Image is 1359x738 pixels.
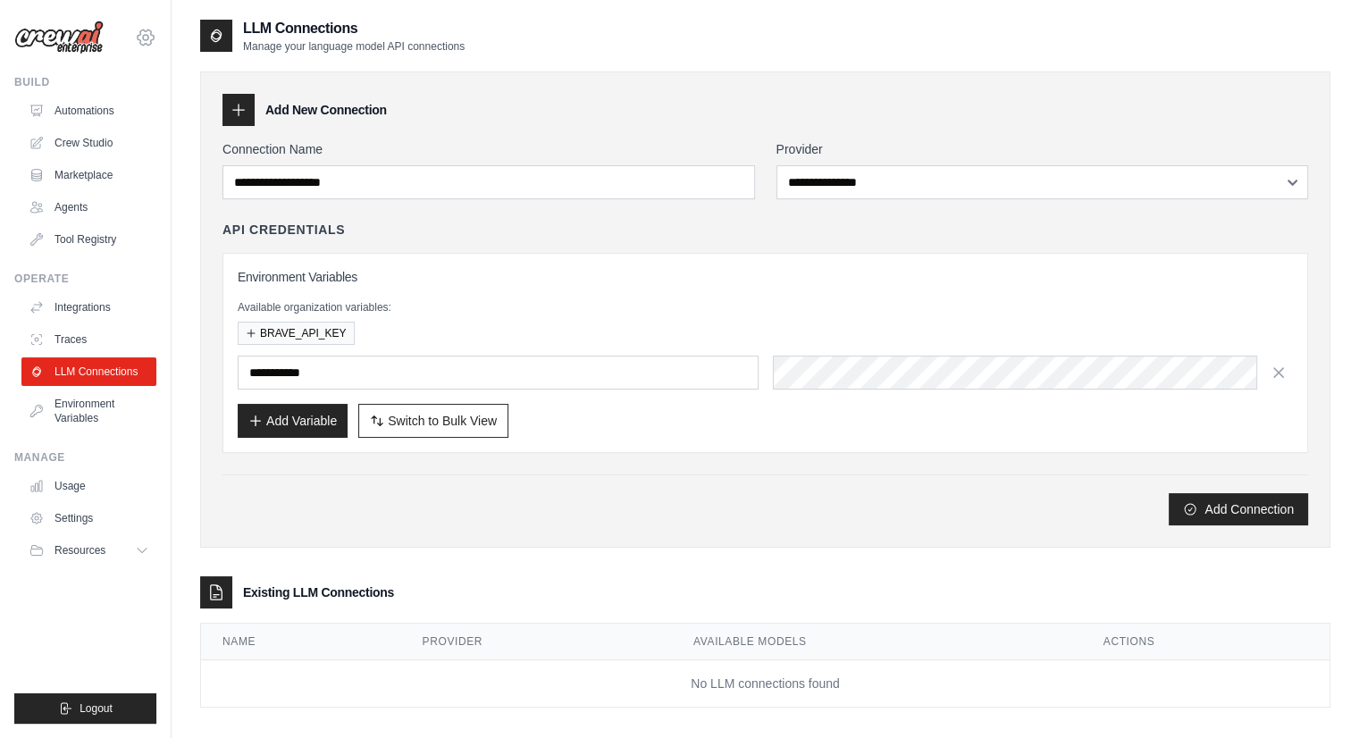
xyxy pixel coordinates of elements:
th: Name [201,624,401,660]
img: Logo [14,21,104,55]
a: LLM Connections [21,357,156,386]
h2: LLM Connections [243,18,465,39]
th: Available Models [672,624,1082,660]
div: Manage [14,450,156,465]
button: Logout [14,693,156,724]
h4: API Credentials [222,221,345,239]
h3: Add New Connection [265,101,387,119]
a: Integrations [21,293,156,322]
td: No LLM connections found [201,660,1330,708]
a: Tool Registry [21,225,156,254]
span: Resources [55,543,105,558]
button: Resources [21,536,156,565]
p: Manage your language model API connections [243,39,465,54]
span: Switch to Bulk View [388,412,497,430]
button: BRAVE_API_KEY [238,322,355,345]
a: Traces [21,325,156,354]
a: Agents [21,193,156,222]
button: Add Variable [238,404,348,438]
span: Logout [80,701,113,716]
h3: Environment Variables [238,268,1293,286]
div: Build [14,75,156,89]
a: Usage [21,472,156,500]
a: Settings [21,504,156,533]
a: Environment Variables [21,390,156,432]
div: Operate [14,272,156,286]
a: Crew Studio [21,129,156,157]
label: Connection Name [222,140,755,158]
h3: Existing LLM Connections [243,583,394,601]
button: Add Connection [1169,493,1308,525]
a: Marketplace [21,161,156,189]
label: Provider [776,140,1309,158]
th: Provider [401,624,672,660]
button: Switch to Bulk View [358,404,508,438]
a: Automations [21,96,156,125]
p: Available organization variables: [238,300,1293,314]
th: Actions [1082,624,1330,660]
